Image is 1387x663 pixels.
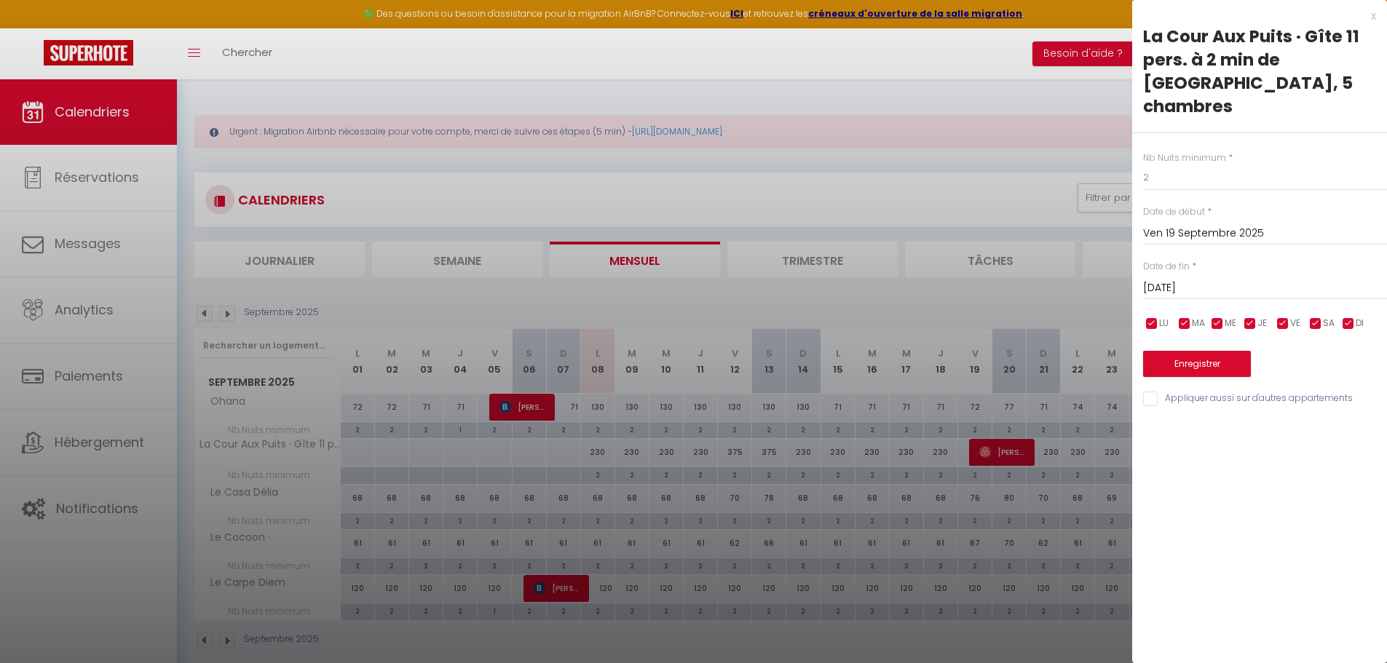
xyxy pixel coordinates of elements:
label: Date de début [1143,205,1205,219]
span: SA [1323,317,1335,330]
button: Ouvrir le widget de chat LiveChat [12,6,55,49]
span: ME [1225,317,1236,330]
span: VE [1290,317,1300,330]
span: LU [1159,317,1169,330]
button: Enregistrer [1143,351,1251,377]
span: MA [1192,317,1205,330]
div: La Cour Aux Puits · Gîte 11 pers. à 2 min de [GEOGRAPHIC_DATA], 5 chambres [1143,25,1376,118]
span: JE [1257,317,1267,330]
span: DI [1356,317,1364,330]
div: x [1132,7,1376,25]
label: Nb Nuits minimum [1143,151,1226,165]
label: Date de fin [1143,260,1190,274]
